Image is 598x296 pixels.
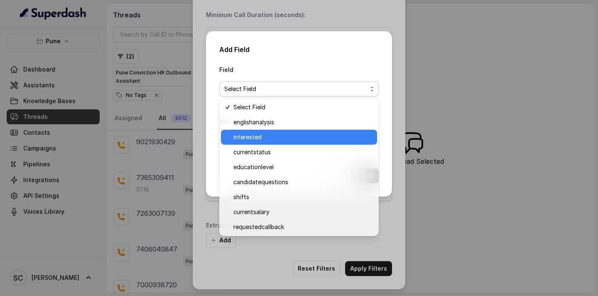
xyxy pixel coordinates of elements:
span: currentsalary [233,207,372,217]
span: Select Field [224,84,367,94]
span: interested [233,132,372,142]
div: Select Field [219,98,379,236]
span: englishanalysis [233,117,372,127]
span: educationlevel [233,162,372,172]
span: currentstatus [233,147,372,157]
button: Select Field [219,81,379,96]
span: Select Field [233,102,372,112]
span: shifts [233,192,372,202]
span: candidatequestions [233,177,372,187]
span: requestedcallback [233,222,372,232]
